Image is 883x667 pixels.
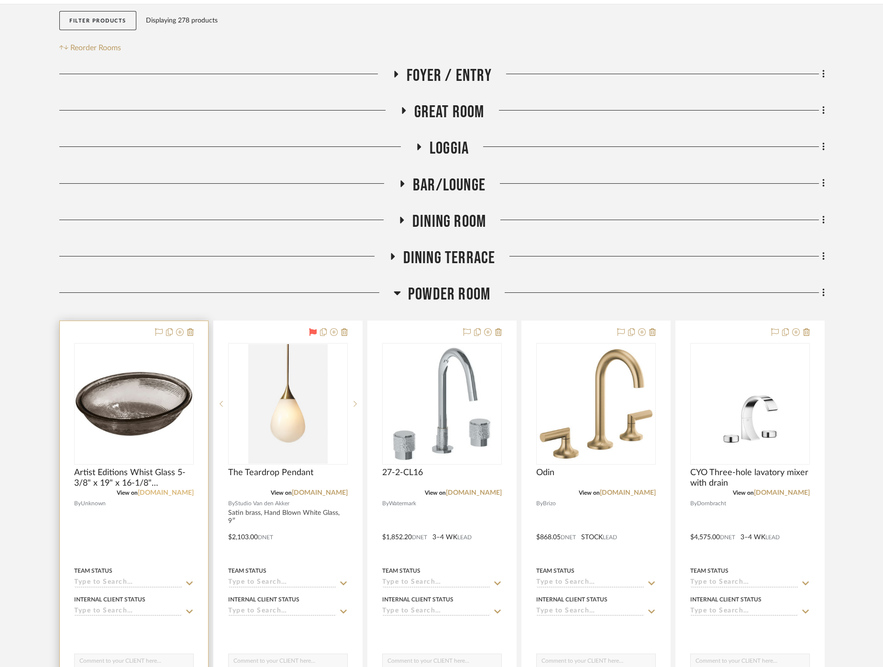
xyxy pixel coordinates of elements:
span: Loggia [430,138,469,159]
img: Artist Editions Whist Glass 5-3/8" x 19" x 16-1/8" Undercounter Bathroom Sink [75,345,193,463]
div: Team Status [382,567,420,575]
div: Internal Client Status [536,595,607,604]
div: Team Status [74,567,112,575]
div: 0 [75,344,193,464]
input: Type to Search… [74,578,182,588]
img: 27-2-CL16 [383,345,501,463]
input: Type to Search… [536,578,644,588]
button: Reorder Rooms [59,42,121,54]
span: CYO Three-hole lavatory mixer with drain [690,467,810,489]
div: Internal Client Status [74,595,145,604]
span: Great Room [414,102,485,122]
span: Brizo [543,499,556,508]
span: Studio Van den Akker [235,499,289,508]
a: [DOMAIN_NAME] [138,489,194,496]
span: By [74,499,81,508]
span: Dornbracht [697,499,726,508]
img: CYO Three-hole lavatory mixer with drain [691,345,809,463]
span: Foyer / Entry [407,66,492,86]
div: 0 [229,344,347,464]
span: Powder Room [408,284,490,305]
a: [DOMAIN_NAME] [754,489,810,496]
span: By [690,499,697,508]
div: Internal Client Status [382,595,453,604]
span: By [382,499,389,508]
span: View on [579,490,600,496]
div: Team Status [690,567,728,575]
input: Type to Search… [74,607,182,616]
span: Artist Editions Whist Glass 5-3/8" x 19" x 16-1/8" Undercounter Bathroom Sink [74,467,194,489]
span: By [228,499,235,508]
span: View on [425,490,446,496]
span: 27-2-CL16 [382,467,423,478]
img: The Teardrop Pendant [248,344,328,464]
a: [DOMAIN_NAME] [600,489,656,496]
button: Filter Products [59,11,136,31]
div: Team Status [228,567,266,575]
input: Type to Search… [382,578,490,588]
input: Type to Search… [228,607,336,616]
div: Internal Client Status [228,595,299,604]
span: Odin [536,467,554,478]
span: Unknown [81,499,106,508]
div: Team Status [536,567,574,575]
img: Odin [537,345,655,463]
span: Watermark [389,499,416,508]
input: Type to Search… [690,578,798,588]
div: Internal Client Status [690,595,762,604]
input: Type to Search… [382,607,490,616]
input: Type to Search… [536,607,644,616]
span: The Teardrop Pendant [228,467,313,478]
a: [DOMAIN_NAME] [446,489,502,496]
span: Dining Terrace [403,248,496,268]
span: Reorder Rooms [70,42,121,54]
a: [DOMAIN_NAME] [292,489,348,496]
div: Displaying 278 products [146,11,218,30]
span: Dining Room [412,211,486,232]
input: Type to Search… [228,578,336,588]
span: View on [271,490,292,496]
span: View on [117,490,138,496]
div: 0 [383,344,501,464]
span: By [536,499,543,508]
input: Type to Search… [690,607,798,616]
span: Bar/Lounge [413,175,486,196]
span: View on [733,490,754,496]
div: 0 [537,344,655,464]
